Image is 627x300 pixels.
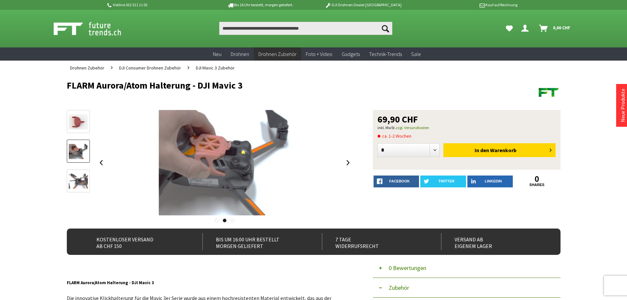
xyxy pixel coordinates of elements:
[219,22,392,35] input: Produkt, Marke, Kategorie, EAN, Artikelnummer…
[202,233,307,250] div: Bis um 16:00 Uhr bestellt Morgen geliefert
[619,89,626,122] a: Neue Produkte
[213,51,222,57] span: Neu
[312,1,414,9] p: DJI Drohnen Dealer [GEOGRAPHIC_DATA]
[208,47,226,61] a: Neu
[70,65,104,71] span: Drohnen Zubehör
[231,51,249,57] span: Drohnen
[441,233,546,250] div: Versand ab eigenem Lager
[106,1,209,9] p: Hotline 032 511 11 03
[378,124,556,132] p: inkl. MwSt.
[337,47,364,61] a: Gadgets
[369,51,402,57] span: Technik-Trends
[193,61,238,75] a: DJI Mavic 3 Zubehör
[258,51,297,57] span: Drohnen Zubehör
[116,61,184,75] a: DJI Consumer Drohnen Zubehör
[467,176,513,187] a: LinkedIn
[485,179,502,183] span: LinkedIn
[553,22,570,33] span: 0,00 CHF
[54,20,136,37] img: Shop Futuretrends - zur Startseite wechseln
[83,233,188,250] div: Kostenloser Versand ab CHF 150
[537,80,561,103] img: Futuretrends
[406,47,426,61] a: Sale
[322,233,427,250] div: 7 Tage Widerrufsrecht
[306,51,332,57] span: Foto + Video
[411,51,421,57] span: Sale
[536,22,574,35] a: Warenkorb
[196,65,235,71] span: DJI Mavic 3 Zubehör
[389,179,410,183] span: facebook
[69,114,88,129] img: Vorschau: FLARM Aurora/Atom Halterung - DJI Mavic 3
[342,51,360,57] span: Gadgets
[254,47,301,61] a: Drohnen Zubehör
[67,61,108,75] a: Drohnen Zubehör
[490,147,516,153] span: Warenkorb
[373,278,561,298] button: Zubehör
[373,258,561,278] button: 0 Bewertungen
[119,65,181,71] span: DJI Consumer Drohnen Zubehör
[67,280,154,286] strong: FLARM Aurora/Atom Halterung - DJI Mavic 3
[503,22,516,35] a: Meine Favoriten
[420,176,466,187] a: twitter
[301,47,337,61] a: Foto + Video
[209,1,312,9] p: Bis 16 Uhr bestellt, morgen geliefert.
[378,115,418,124] span: 69,90 CHF
[379,22,392,35] button: Suchen
[443,143,556,157] button: In den Warenkorb
[475,147,489,153] span: In den
[519,22,534,35] a: Dein Konto
[226,47,254,61] a: Drohnen
[514,176,560,183] a: 0
[415,1,517,9] p: Kauf auf Rechnung
[396,125,429,130] a: zzgl. Versandkosten
[438,179,455,183] span: twitter
[378,132,411,140] span: ca. 1-2 Wochen
[374,176,419,187] a: facebook
[514,183,560,187] a: shares
[67,80,462,90] h1: FLARM Aurora/Atom Halterung - DJI Mavic 3
[364,47,406,61] a: Technik-Trends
